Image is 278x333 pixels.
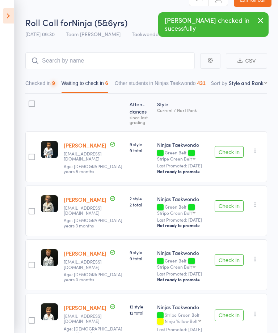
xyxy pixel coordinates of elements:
a: [PERSON_NAME] [64,249,106,257]
span: Age: [DEMOGRAPHIC_DATA] years 3 months [64,217,122,228]
div: Stripe Green Belt [157,210,192,215]
small: kiranz4u@gmail.com [64,151,111,162]
div: since last grading [130,115,151,124]
input: Search by name [25,52,195,69]
div: Not ready to promote [157,222,209,228]
div: Ninjas Taekwondo [157,303,209,311]
span: 9 style [130,141,151,147]
span: Ninja (5&6yrs) [72,16,127,28]
span: 9 total [130,147,151,153]
button: CSV [226,53,267,69]
img: image1707518183.png [41,303,58,320]
img: image1718345791.png [41,249,58,266]
div: Style and Rank [229,79,264,86]
span: Roll Call for [25,16,72,28]
button: Check in [215,200,244,212]
label: Sort by [211,79,227,86]
small: dijacobs2311@gmail.com [64,259,111,270]
div: Not ready to promote [157,277,209,282]
div: Green Belt [157,150,209,161]
div: Stripe Green Belt [157,156,192,161]
div: Style [154,97,212,128]
button: Check in [215,146,244,158]
div: Stripe Green Belt [157,264,192,269]
a: [PERSON_NAME] [64,304,106,311]
img: image1714174599.png [41,141,58,158]
span: 12 style [130,303,151,309]
div: Ninjas Taekwondo [157,249,209,256]
div: 431 [197,80,206,86]
div: Current / Next Rank [157,108,209,112]
small: Last Promoted: [DATE] [157,163,209,168]
span: 2 total [130,201,151,208]
div: Stripe Green Belt [157,312,209,325]
div: Atten­dances [127,97,154,128]
span: Age: [DEMOGRAPHIC_DATA] years 0 months [64,271,122,282]
button: Waiting to check in6 [62,77,108,93]
small: Last Promoted: [DATE] [157,217,209,222]
small: rikkibonnici@gmail.com [64,313,111,324]
div: Green Belt [157,204,209,215]
span: Team [PERSON_NAME] [66,30,121,38]
img: image1715236097.png [41,195,58,212]
button: Checked in9 [25,77,55,93]
span: 9 total [130,255,151,261]
span: 2 style [130,195,151,201]
div: Ninjas Taekwondo [157,141,209,148]
button: Other students in Ninjas Taekwondo431 [115,77,206,93]
div: Green Belt [157,258,209,269]
a: [PERSON_NAME] [64,196,106,203]
div: 6 [105,80,108,86]
div: Not ready to promote [157,168,209,174]
span: 9 style [130,249,151,255]
span: 12 total [130,309,151,316]
small: Last Promoted: [DATE] [157,327,209,332]
div: Ninjas Taekwondo [157,195,209,202]
div: Ninja Yellow Belt [165,319,198,323]
small: fbonacci24@gmail.com [64,205,111,216]
div: [PERSON_NAME] checked in sucessfully [158,12,269,37]
button: Check in [215,254,244,266]
span: Age: [DEMOGRAPHIC_DATA] years 8 months [64,163,122,174]
span: Taekwondo Room [132,30,173,38]
span: [DATE] 09:30 [25,30,55,38]
button: Check in [215,309,244,321]
a: [PERSON_NAME] [64,141,106,149]
small: Last Promoted: [DATE] [157,271,209,276]
div: 9 [52,80,55,86]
